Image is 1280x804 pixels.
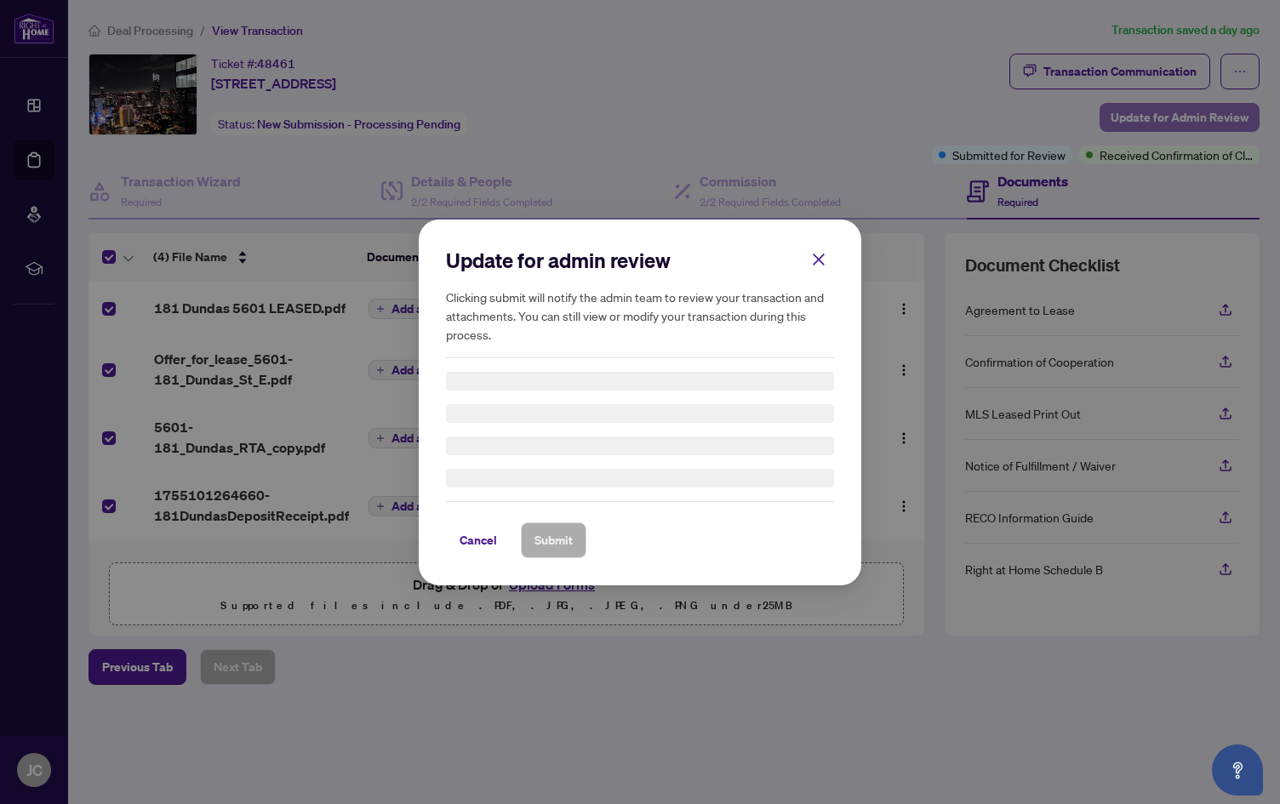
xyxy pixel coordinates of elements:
h2: Update for admin review [446,247,834,274]
button: Cancel [446,522,511,558]
button: Submit [521,522,586,558]
button: Open asap [1212,744,1263,795]
span: close [811,252,826,267]
span: Cancel [460,527,497,554]
h5: Clicking submit will notify the admin team to review your transaction and attachments. You can st... [446,288,834,344]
